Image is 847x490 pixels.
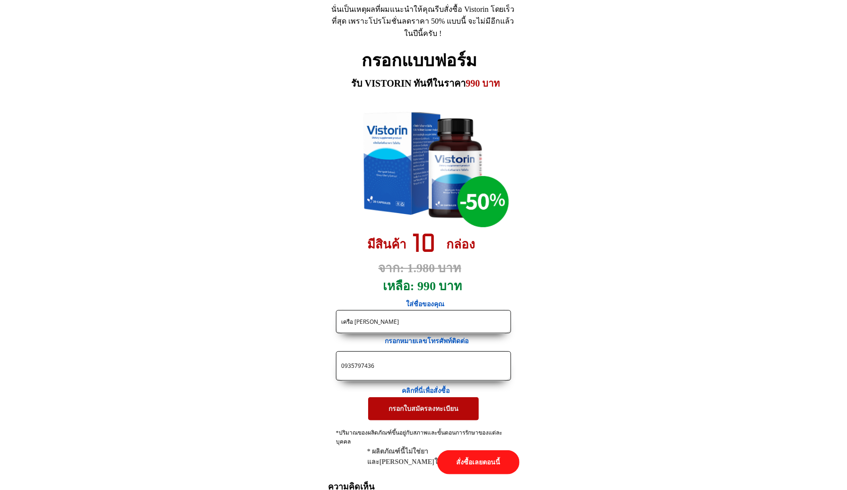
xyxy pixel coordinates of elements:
h2: กรอกแบบฟอร์ม [362,47,485,75]
p: กรอกใบสมัครลงทะเบียน [368,397,479,420]
h3: รับ VISTORIN ทันทีในราคา [351,76,503,91]
input: เบอร์โทรศัพท์ [339,352,508,380]
input: ชื่อ-นามสกุล [339,311,508,333]
div: *ปริมาณของผลิตภัณฑ์ขึ้นอยู่กับสภาพและขั้นตอนการรักษาของแต่ละบุคคล [336,428,512,456]
span: ใส่ชื่อของคุณ [406,301,445,308]
h3: คลิกที่นี่เพื่อสั่งซื้อ [402,386,458,396]
h3: กรอกหมายเลขโทรศัพท์ติดต่อ [385,336,479,347]
p: สั่งซื้อเลยตอนนี้ [437,450,520,474]
h3: มีสินค้า กล่อง [367,235,486,255]
h3: จาก: 1.980 บาท [379,258,482,278]
div: * ผลิตภัณฑ์นี้ไม่ใช่ยาและ[PERSON_NAME]ใช้แทนยา [367,446,494,468]
span: 990 บาท [466,78,500,89]
h3: เหลือ: 990 บาท [383,276,468,296]
div: นั่นเป็นเหตุผลที่ผมแนะนำให้คุณรีบสั่งซื้อ Vistorin โดยเร็วที่สุด เพราะโปรโมชั่นลดราคา 50% แบบนี้ ... [331,3,515,40]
